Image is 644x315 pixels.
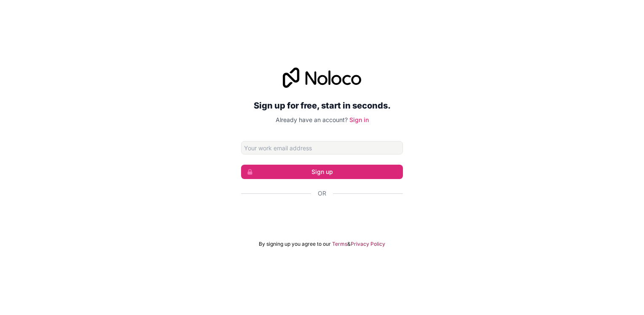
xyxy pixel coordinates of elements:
span: & [347,241,351,247]
a: Privacy Policy [351,241,385,247]
span: Already have an account? [276,116,348,123]
h2: Sign up for free, start in seconds. [241,98,403,113]
a: Sign in [349,116,369,123]
span: Or [318,189,326,198]
span: By signing up you agree to our [259,241,331,247]
button: Sign up [241,165,403,179]
input: Email address [241,141,403,155]
a: Terms [332,241,347,247]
